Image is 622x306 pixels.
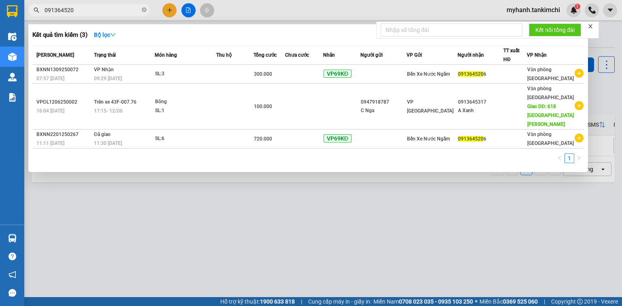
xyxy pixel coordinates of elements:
[565,154,574,163] a: 1
[94,99,136,105] span: Trên xe 43F-007.76
[577,155,582,160] span: right
[574,153,584,163] button: right
[527,132,574,146] span: Văn phòng [GEOGRAPHIC_DATA]
[555,153,564,163] button: left
[36,130,92,139] div: BXNN2201250267
[503,48,520,62] span: TT xuất HĐ
[94,108,123,114] span: 17:15 - 12/06
[8,53,17,61] img: warehouse-icon
[381,23,522,36] input: Nhập số tổng đài
[94,132,111,137] span: Đã giao
[575,101,584,110] span: plus-circle
[527,52,547,58] span: VP Nhận
[155,70,216,79] div: SL: 3
[575,69,584,78] span: plus-circle
[36,108,64,114] span: 16:04 [DATE]
[254,136,272,142] span: 720.000
[557,155,562,160] span: left
[94,32,116,38] strong: Bộ lọc
[407,136,450,142] span: Bến Xe Nước Ngầm
[36,66,92,74] div: BXNN1309250072
[527,86,574,100] span: Văn phòng [GEOGRAPHIC_DATA]
[529,23,581,36] button: Kết nối tổng đài
[588,23,593,29] span: close
[8,32,17,41] img: warehouse-icon
[323,52,335,58] span: Nhãn
[216,52,232,58] span: Thu hộ
[574,153,584,163] li: Next Page
[407,71,450,77] span: Bến Xe Nước Ngầm
[36,98,92,106] div: VPĐL1206250002
[458,98,503,106] div: 0913645317
[527,67,574,81] span: Văn phòng [GEOGRAPHIC_DATA]
[94,76,122,81] span: 09:29 [DATE]
[36,52,74,58] span: [PERSON_NAME]
[155,98,216,106] div: Bông
[360,52,383,58] span: Người gửi
[142,7,147,12] span: close-circle
[32,31,87,39] h3: Kết quả tìm kiếm ( 3 )
[94,67,114,72] span: VP Nhận
[45,6,140,15] input: Tìm tên, số ĐT hoặc mã đơn
[285,52,309,58] span: Chưa cước
[94,52,116,58] span: Trạng thái
[407,52,422,58] span: VP Gửi
[527,104,574,127] span: Giao DĐ: 618 [GEOGRAPHIC_DATA][PERSON_NAME]
[361,98,406,106] div: 0947918787
[458,135,503,143] div: 6
[9,271,16,278] span: notification
[458,71,484,77] span: 091364520
[8,234,17,242] img: warehouse-icon
[94,140,122,146] span: 11:30 [DATE]
[87,28,122,41] button: Bộ lọcdown
[9,253,16,260] span: question-circle
[324,70,351,78] span: VP69KĐ
[7,5,17,17] img: logo-vxr
[575,134,584,142] span: plus-circle
[407,99,454,114] span: VP [GEOGRAPHIC_DATA]
[254,104,272,109] span: 100.000
[324,134,351,142] span: VP69KĐ
[254,71,272,77] span: 300.000
[36,140,64,146] span: 11:11 [DATE]
[458,136,484,142] span: 091364520
[142,6,147,14] span: close-circle
[458,52,484,58] span: Người nhận
[155,134,216,143] div: SL: 6
[458,106,503,115] div: A Xanh
[155,52,177,58] span: Món hàng
[8,73,17,81] img: warehouse-icon
[9,289,16,297] span: message
[555,153,564,163] li: Previous Page
[361,106,406,115] div: C Nga
[8,93,17,102] img: solution-icon
[110,32,116,38] span: down
[34,7,39,13] span: search
[155,106,216,115] div: SL: 1
[458,70,503,79] div: 6
[535,25,575,34] span: Kết nối tổng đài
[36,76,64,81] span: 07:57 [DATE]
[253,52,277,58] span: Tổng cước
